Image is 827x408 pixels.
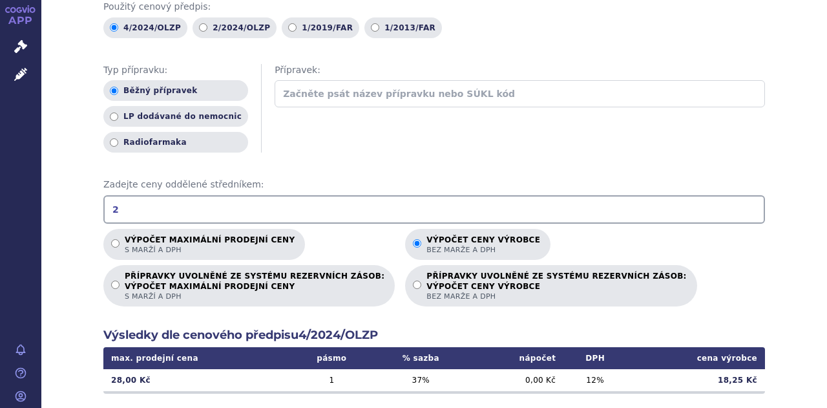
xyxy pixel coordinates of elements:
[103,195,765,224] input: Zadejte ceny oddělené středníkem
[563,347,627,369] th: DPH
[468,369,563,391] td: 0,00 Kč
[125,272,384,301] p: PŘÍPRAVKY UVOLNĚNÉ ZE SYSTÉMU REZERVNÍCH ZÁSOB:
[426,292,686,301] span: bez marže a DPH
[110,113,118,121] input: LP dodávané do nemocnic
[199,23,207,32] input: 2/2024/OLZP
[103,132,248,153] label: Radiofarmaka
[110,138,118,147] input: Radiofarmaka
[275,64,765,77] span: Přípravek:
[426,245,540,255] span: bez marže a DPH
[125,292,384,301] span: s marží a DPH
[627,369,765,391] td: 18,25 Kč
[282,17,359,38] label: 1/2019/FAR
[413,239,421,248] input: Výpočet ceny výrobcebez marže a DPH
[373,347,468,369] th: % sazba
[291,347,373,369] th: pásmo
[193,17,277,38] label: 2/2024/OLZP
[110,23,118,32] input: 4/2024/OLZP
[103,369,291,391] td: 28,00 Kč
[103,178,765,191] span: Zadejte ceny oddělené středníkem:
[291,369,373,391] td: 1
[563,369,627,391] td: 12 %
[426,272,686,301] p: PŘÍPRAVKY UVOLNĚNÉ ZE SYSTÉMU REZERVNÍCH ZÁSOB:
[627,347,765,369] th: cena výrobce
[426,281,686,292] strong: VÝPOČET CENY VÝROBCE
[413,281,421,289] input: PŘÍPRAVKY UVOLNĚNÉ ZE SYSTÉMU REZERVNÍCH ZÁSOB:VÝPOČET CENY VÝROBCEbez marže a DPH
[275,80,765,107] input: Začněte psát název přípravku nebo SÚKL kód
[103,1,765,14] span: Použitý cenový předpis:
[103,64,248,77] span: Typ přípravku:
[468,347,563,369] th: nápočet
[103,80,248,101] label: Běžný přípravek
[288,23,297,32] input: 1/2019/FAR
[364,17,442,38] label: 1/2013/FAR
[426,235,540,255] p: Výpočet ceny výrobce
[111,281,120,289] input: PŘÍPRAVKY UVOLNĚNÉ ZE SYSTÉMU REZERVNÍCH ZÁSOB:VÝPOČET MAXIMÁLNÍ PRODEJNÍ CENYs marží a DPH
[103,17,187,38] label: 4/2024/OLZP
[103,106,248,127] label: LP dodávané do nemocnic
[103,327,765,343] h2: Výsledky dle cenového předpisu 4/2024/OLZP
[111,239,120,248] input: Výpočet maximální prodejní cenys marží a DPH
[125,235,295,255] p: Výpočet maximální prodejní ceny
[103,347,291,369] th: max. prodejní cena
[125,245,295,255] span: s marží a DPH
[110,87,118,95] input: Běžný přípravek
[125,281,384,292] strong: VÝPOČET MAXIMÁLNÍ PRODEJNÍ CENY
[373,369,468,391] td: 37 %
[371,23,379,32] input: 1/2013/FAR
